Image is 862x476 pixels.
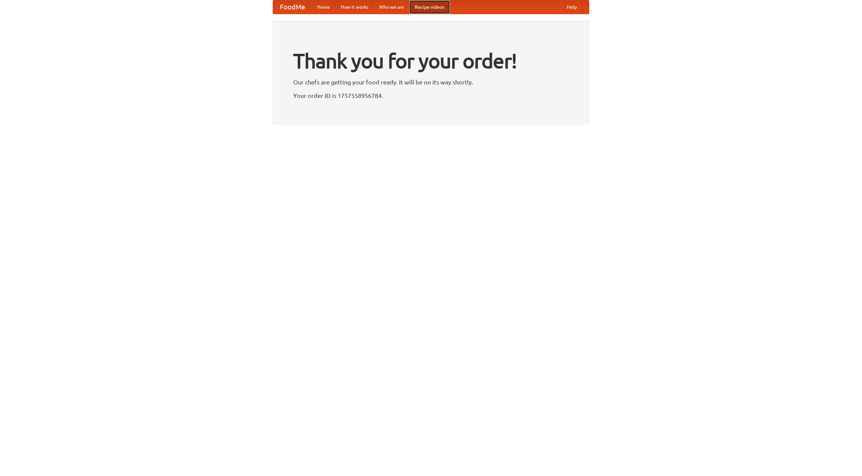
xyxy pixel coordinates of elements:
p: Our chefs are getting your food ready. It will be on its way shortly. [293,77,569,87]
a: Help [561,0,582,14]
a: Recipe videos [409,0,450,14]
a: FoodMe [273,0,312,14]
a: How it works [335,0,374,14]
h1: Thank you for your order! [293,45,569,77]
a: Who we are [374,0,409,14]
p: Your order ID is 1757558956784. [293,90,569,101]
a: Home [312,0,335,14]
